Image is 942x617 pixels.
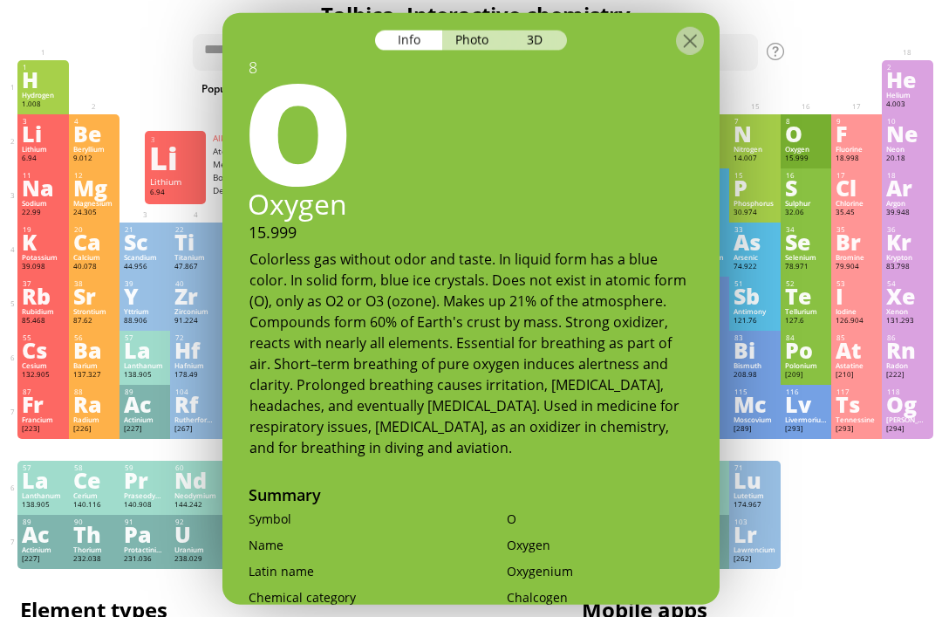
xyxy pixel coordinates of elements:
[124,524,166,544] div: Pa
[22,370,64,380] div: 132.905
[734,394,775,414] div: Mc
[836,394,877,414] div: Ts
[22,307,64,316] div: Rubidium
[22,178,64,197] div: Na
[836,262,877,272] div: 79.904
[836,316,877,326] div: 126.904
[734,491,775,500] div: Lutetium
[785,316,827,326] div: 127.6
[125,225,166,234] div: 21
[886,199,928,208] div: Argon
[73,208,115,218] div: 24.305
[886,154,928,164] div: 20.18
[734,500,775,511] div: 174.967
[73,491,115,500] div: Cerium
[73,178,115,197] div: Mg
[174,394,216,414] div: Rf
[886,424,928,435] div: [294]
[222,221,720,242] div: 15.999
[149,144,200,172] div: Li
[886,232,928,251] div: Kr
[886,253,928,262] div: Krypton
[73,361,115,370] div: Barium
[23,225,64,234] div: 19
[124,316,166,326] div: 88.906
[734,370,775,380] div: 208.98
[73,424,115,435] div: [226]
[22,415,64,424] div: Francium
[124,232,166,251] div: Sc
[836,307,877,316] div: Iodine
[174,253,216,262] div: Titanium
[22,91,64,99] div: Hydrogen
[216,58,720,197] div: O
[174,286,216,305] div: Zr
[22,424,64,435] div: [223]
[150,176,201,188] div: Lithium
[124,262,166,272] div: 44.956
[174,361,216,370] div: Hafnium
[734,424,775,435] div: [289]
[734,316,775,326] div: 121.76
[73,145,115,154] div: Beryllium
[886,415,928,424] div: [PERSON_NAME]
[836,208,877,218] div: 35.45
[213,146,283,157] div: Atomic weight
[174,500,216,511] div: 144.242
[74,225,115,234] div: 20
[836,340,877,360] div: At
[886,208,928,218] div: 39.948
[22,394,64,414] div: Fr
[124,545,166,554] div: Protactinium
[785,253,827,262] div: Selenium
[150,188,201,202] div: 6.94
[124,424,166,435] div: [227]
[886,361,928,370] div: Radon
[175,463,216,472] div: 60
[124,253,166,262] div: Scandium
[886,262,928,272] div: 83.798
[785,361,827,370] div: Polonium
[125,279,166,288] div: 39
[734,253,775,262] div: Arsenic
[734,208,775,218] div: 30.974
[836,424,877,435] div: [293]
[22,470,64,490] div: La
[213,159,283,170] div: Melting point
[442,30,505,50] div: Photo
[836,333,877,342] div: 85
[23,63,64,72] div: 1
[734,286,775,305] div: Sb
[73,500,115,511] div: 140.116
[22,500,64,511] div: 138.905
[886,178,928,197] div: Ar
[836,232,877,251] div: Br
[22,491,64,500] div: Lanthanum
[124,370,166,380] div: 138.905
[887,225,928,234] div: 36
[73,470,115,490] div: Ce
[74,387,115,396] div: 88
[124,415,166,424] div: Actinium
[74,518,115,526] div: 90
[507,536,693,552] div: Oxygen
[886,286,928,305] div: Xe
[73,370,115,380] div: 137.327
[222,483,720,510] div: Summary
[22,545,64,554] div: Actinium
[124,554,166,565] div: 231.036
[124,307,166,316] div: Yttrium
[125,387,166,396] div: 89
[887,171,928,180] div: 18
[124,470,166,490] div: Pr
[886,145,928,154] div: Neon
[836,178,877,197] div: Cl
[836,387,877,396] div: 117
[22,554,64,565] div: [227]
[174,554,216,565] div: 238.029
[23,333,64,342] div: 55
[836,225,877,234] div: 35
[174,232,216,251] div: Ti
[175,333,216,342] div: 72
[249,510,471,526] div: Symbol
